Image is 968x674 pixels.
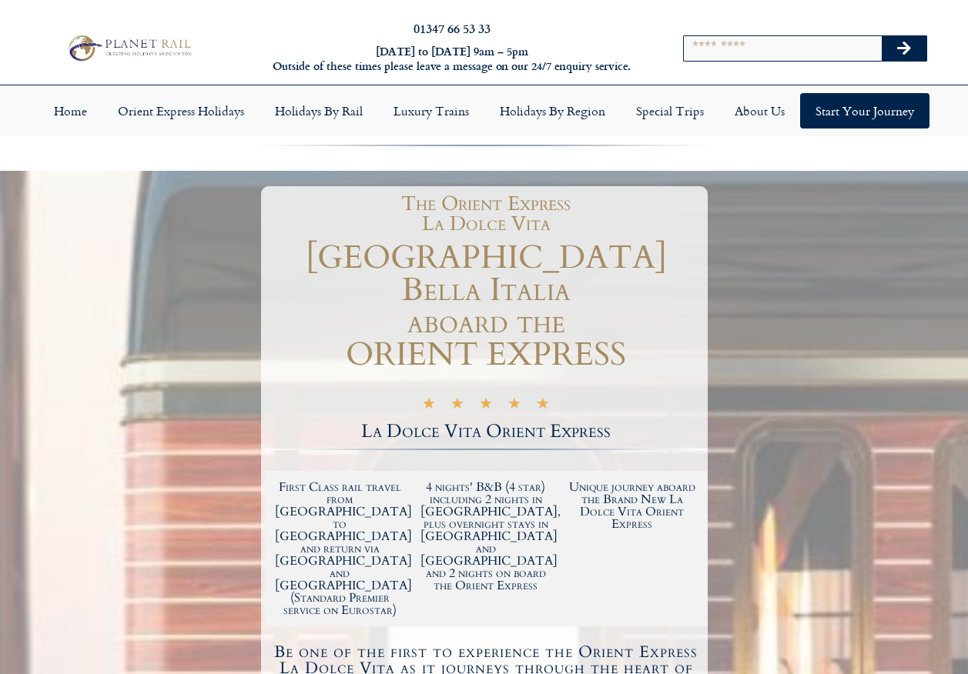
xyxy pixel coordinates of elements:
h1: The Orient Express La Dolce Vita [273,194,700,234]
i: ★ [422,399,436,413]
img: Planet Rail Train Holidays Logo [63,32,195,65]
a: Special Trips [621,93,719,128]
a: Home [39,93,102,128]
i: ★ [507,399,521,413]
nav: Menu [8,93,960,128]
a: 01347 66 53 33 [414,19,491,37]
h2: Unique journey aboard the Brand New La Dolce Vita Orient Express [567,481,698,530]
h2: La Dolce Vita Orient Express [265,422,708,441]
i: ★ [479,399,493,413]
a: Luxury Trains [378,93,484,128]
h6: [DATE] to [DATE] 9am – 5pm Outside of these times please leave a message on our 24/7 enquiry serv... [262,45,641,73]
i: ★ [536,399,550,413]
h2: First Class rail travel from [GEOGRAPHIC_DATA] to [GEOGRAPHIC_DATA] and return via [GEOGRAPHIC_DA... [275,481,406,616]
a: About Us [719,93,800,128]
a: Start your Journey [800,93,929,128]
a: Orient Express Holidays [102,93,260,128]
a: Holidays by Rail [260,93,378,128]
i: ★ [451,399,464,413]
a: Holidays by Region [484,93,621,128]
div: 5/5 [422,396,550,413]
h1: [GEOGRAPHIC_DATA] Bella Italia aboard the ORIENT EXPRESS [265,242,708,371]
button: Search [882,36,926,61]
h2: 4 nights' B&B (4 star) including 2 nights in [GEOGRAPHIC_DATA], plus overnight stays in [GEOGRAPH... [420,481,551,592]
